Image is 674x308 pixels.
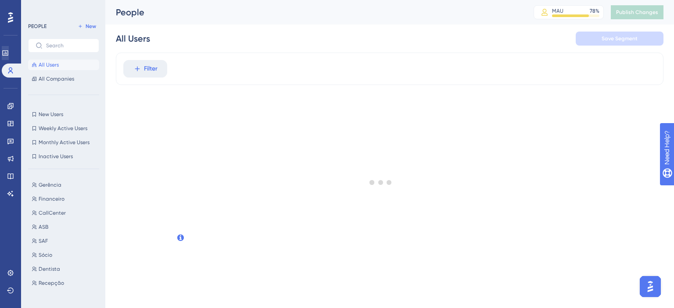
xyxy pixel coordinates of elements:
span: Publish Changes [616,9,658,16]
div: All Users [116,32,150,45]
button: All Companies [28,74,99,84]
div: People [116,6,512,18]
button: All Users [28,60,99,70]
button: Financeiro [28,194,104,204]
button: New [75,21,99,32]
button: Weekly Active Users [28,123,99,134]
span: Financeiro [39,195,65,202]
button: Save Segment [576,32,663,46]
span: Recepção [39,280,64,287]
iframe: UserGuiding AI Assistant Launcher [637,273,663,300]
button: CallCenter [28,208,104,218]
span: All Companies [39,75,74,82]
input: Search [46,42,92,49]
button: New Users [28,109,99,120]
span: Save Segment [602,35,638,42]
div: 78 % [590,7,599,14]
span: Gerência [39,181,61,188]
div: PEOPLE [28,23,47,30]
span: Monthly Active Users [39,139,90,146]
span: Weekly Active Users [39,125,87,132]
span: SAF [39,237,48,244]
span: All Users [39,61,59,68]
span: Need Help? [21,2,55,13]
button: Monthly Active Users [28,137,99,148]
span: New Users [39,111,63,118]
button: Publish Changes [611,5,663,19]
span: Sócio [39,251,52,258]
button: Sócio [28,250,104,260]
span: ASB [39,223,48,230]
span: Dentista [39,266,60,273]
span: CallCenter [39,209,66,216]
div: MAU [552,7,563,14]
span: Inactive Users [39,153,73,160]
button: Dentista [28,264,104,274]
button: SAF [28,236,104,246]
button: Inactive Users [28,151,99,162]
button: ASB [28,222,104,232]
span: New [86,23,96,30]
button: Gerência [28,180,104,190]
button: Recepção [28,278,104,288]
